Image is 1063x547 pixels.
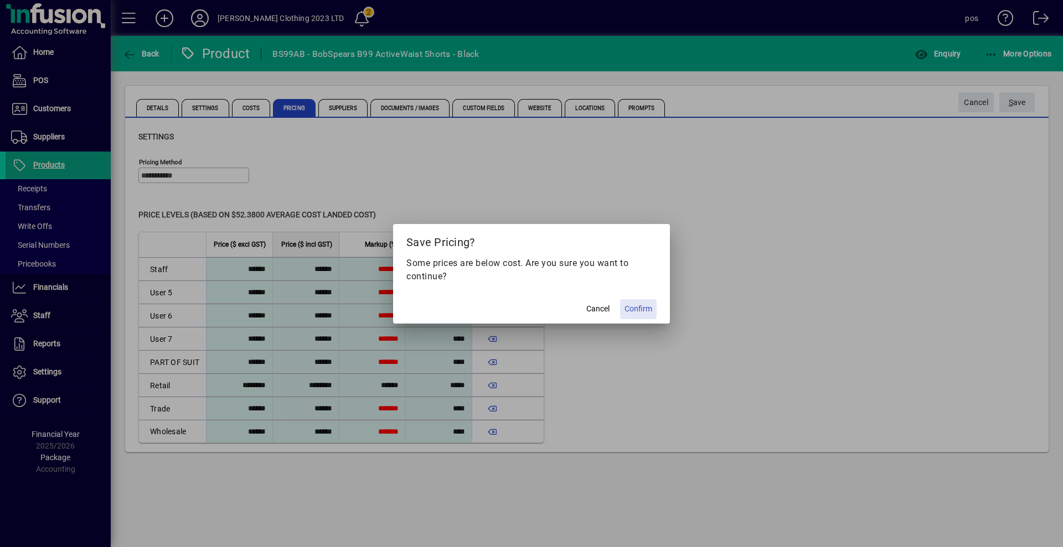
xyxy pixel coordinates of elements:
[586,303,610,315] span: Cancel
[393,224,670,256] h2: Save Pricing?
[580,299,616,319] button: Cancel
[406,257,657,283] p: Some prices are below cost. Are you sure you want to continue?
[625,303,652,315] span: Confirm
[620,299,657,319] button: Confirm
